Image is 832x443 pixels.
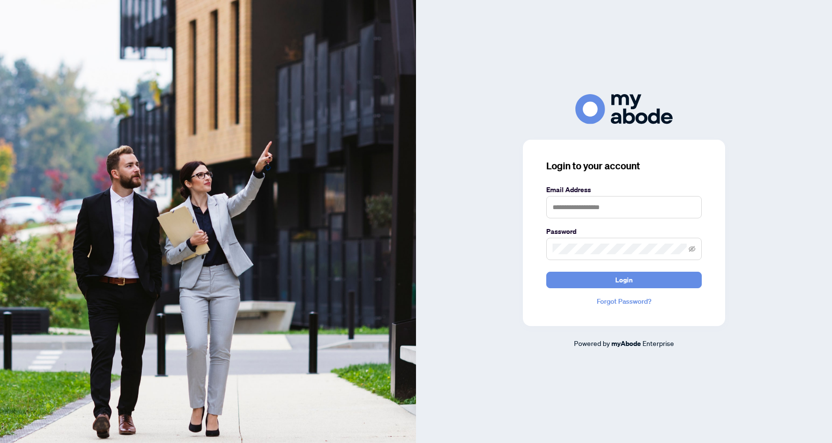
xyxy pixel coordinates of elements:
button: Login [546,272,702,288]
span: Login [615,272,633,288]
img: ma-logo [575,94,673,124]
label: Email Address [546,184,702,195]
span: Enterprise [642,339,674,347]
span: eye-invisible [689,246,695,252]
span: Powered by [574,339,610,347]
h3: Login to your account [546,159,702,173]
a: Forgot Password? [546,296,702,307]
label: Password [546,226,702,237]
a: myAbode [611,338,641,349]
